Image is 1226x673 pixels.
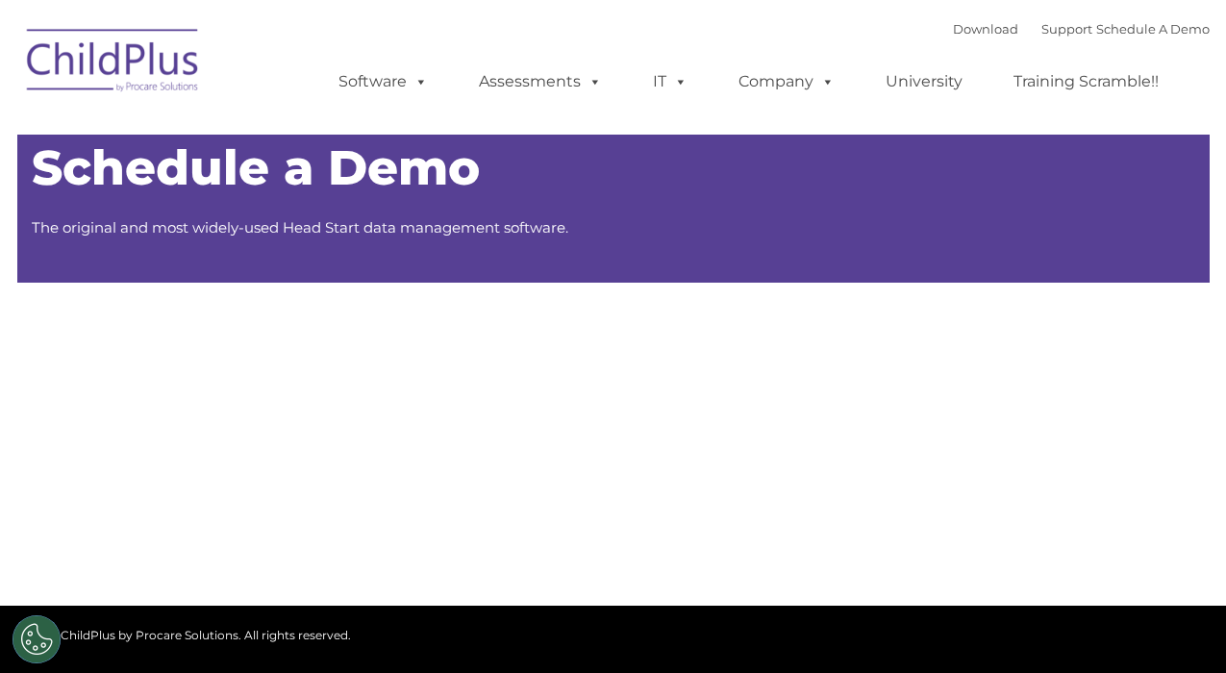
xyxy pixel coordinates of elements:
[32,218,568,237] span: The original and most widely-used Head Start data management software.
[460,62,621,101] a: Assessments
[17,15,210,112] img: ChildPlus by Procare Solutions
[1041,21,1092,37] a: Support
[17,628,351,642] span: © 2025 ChildPlus by Procare Solutions. All rights reserved.
[953,21,1018,37] a: Download
[32,138,480,197] span: Schedule a Demo
[319,62,447,101] a: Software
[866,62,982,101] a: University
[13,615,61,663] button: Cookies Settings
[953,21,1210,37] font: |
[719,62,854,101] a: Company
[994,62,1178,101] a: Training Scramble!!
[634,62,707,101] a: IT
[1096,21,1210,37] a: Schedule A Demo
